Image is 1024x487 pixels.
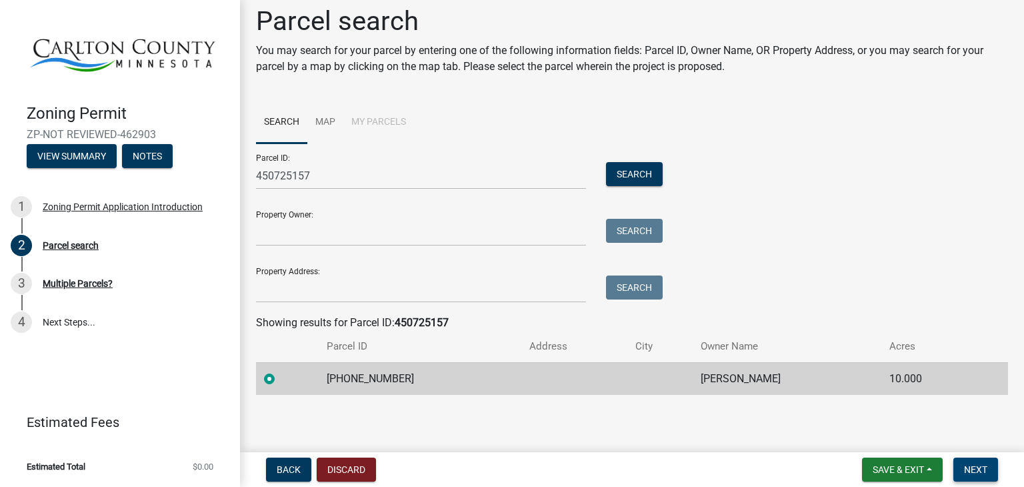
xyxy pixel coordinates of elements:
[873,464,924,475] span: Save & Exit
[319,331,521,362] th: Parcel ID
[317,458,376,482] button: Discard
[11,235,32,256] div: 2
[266,458,311,482] button: Back
[193,462,213,471] span: $0.00
[307,101,343,144] a: Map
[43,279,113,288] div: Multiple Parcels?
[11,273,32,294] div: 3
[606,162,663,186] button: Search
[606,276,663,300] button: Search
[27,104,229,123] h4: Zoning Permit
[881,362,977,395] td: 10.000
[256,43,1008,75] p: You may search for your parcel by entering one of the following information fields: Parcel ID, Ow...
[881,331,977,362] th: Acres
[606,219,663,243] button: Search
[27,14,219,90] img: Carlton County, Minnesota
[27,144,117,168] button: View Summary
[953,458,998,482] button: Next
[27,128,213,141] span: ZP-NOT REVIEWED-462903
[256,101,307,144] a: Search
[122,144,173,168] button: Notes
[27,152,117,163] wm-modal-confirm: Summary
[11,196,32,217] div: 1
[964,464,987,475] span: Next
[862,458,943,482] button: Save & Exit
[693,362,881,395] td: [PERSON_NAME]
[27,462,85,471] span: Estimated Total
[256,315,1008,331] div: Showing results for Parcel ID:
[277,464,301,475] span: Back
[521,331,627,362] th: Address
[43,202,203,211] div: Zoning Permit Application Introduction
[319,362,521,395] td: [PHONE_NUMBER]
[11,409,219,436] a: Estimated Fees
[122,152,173,163] wm-modal-confirm: Notes
[43,241,99,250] div: Parcel search
[256,5,1008,37] h1: Parcel search
[693,331,881,362] th: Owner Name
[395,316,449,329] strong: 450725157
[627,331,693,362] th: City
[11,312,32,333] div: 4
